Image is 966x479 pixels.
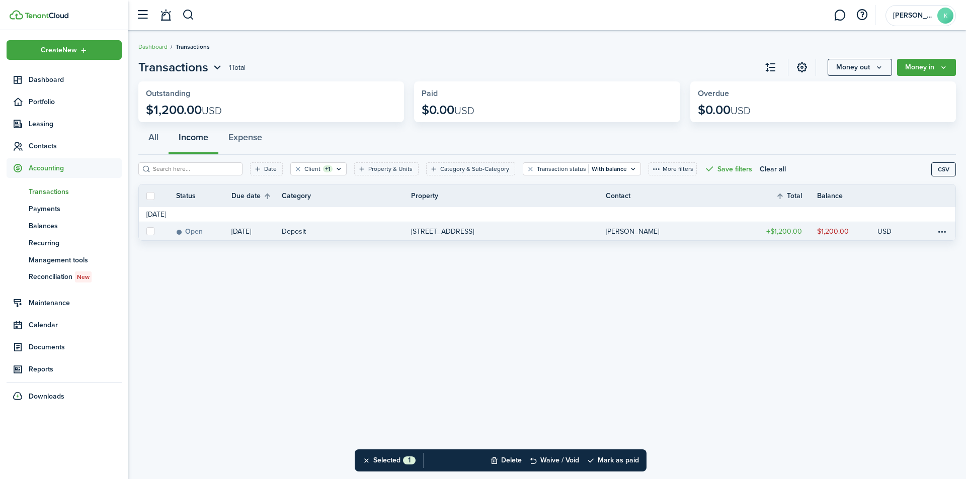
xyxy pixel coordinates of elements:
a: Management tools [7,251,122,268]
th: Contact [606,190,757,201]
a: Deposit [282,222,411,240]
span: Documents [29,342,122,352]
span: Dashboard [29,74,122,85]
span: Balances [29,221,122,231]
header-page-total: 1 Total [229,62,246,73]
a: USD [877,222,905,240]
th: Balance [817,190,877,201]
table-info-title: Deposit [282,226,306,237]
button: Transactions [138,58,224,76]
td: [DATE] [139,209,174,220]
th: Status [176,190,231,201]
button: All [138,125,169,155]
a: Notifications [156,3,175,28]
a: ReconciliationNew [7,268,122,285]
span: Leasing [29,119,122,129]
button: Open menu [7,40,122,60]
status: Open [176,228,203,236]
filter-tag-label: Client [304,164,320,173]
span: Create New [41,47,77,54]
a: [PERSON_NAME] [606,222,757,240]
span: 1 [403,456,416,464]
table-amount-title: $1,200.00 [766,226,802,237]
span: Transactions [176,42,210,51]
img: TenantCloud [10,10,23,20]
a: [DATE] [231,222,282,240]
span: Accounting [29,163,122,173]
filter-tag: Open filter [250,162,283,175]
a: Balances [7,217,122,234]
button: Clear all [760,162,786,175]
a: Open [176,222,231,240]
span: Transactions [138,58,208,76]
button: Open menu [897,59,956,76]
button: Money in [897,59,956,76]
widget-stats-title: Paid [422,89,672,98]
a: [STREET_ADDRESS] [411,222,605,240]
span: Payments [29,204,122,214]
button: Save filters [704,162,752,175]
table-amount-description: $1,200.00 [817,226,849,237]
p: USD [877,226,892,237]
avatar-text: K [937,8,953,24]
button: Clear filter [526,165,535,173]
a: Reports [7,359,122,379]
button: Mark as paid [587,449,639,471]
p: $0.00 [698,103,751,117]
widget-stats-title: Overdue [698,89,948,98]
filter-tag: Open filter [426,162,515,175]
filter-tag: Open filter [523,162,641,175]
a: Messaging [830,3,849,28]
span: USD [731,103,751,118]
button: Waive / Void [529,449,579,471]
button: Delete [490,449,522,471]
a: Payments [7,200,122,217]
span: Recurring [29,238,122,248]
span: Maintenance [29,298,122,308]
button: Open menu [828,59,892,76]
filter-tag-label: Property & Units [368,164,413,173]
table-profile-info-text: [PERSON_NAME] [606,228,659,236]
span: Reports [29,364,122,374]
span: Downloads [29,391,64,402]
span: USD [202,103,222,118]
filter-tag-label: Transaction status [537,164,586,173]
filter-tag-value: With balance [589,164,627,173]
button: Selected [362,449,416,471]
filter-tag: Open filter [354,162,419,175]
p: $0.00 [422,103,474,117]
filter-tag: Open filter [290,162,347,175]
button: Clear filter [294,165,302,173]
a: Dashboard [138,42,168,51]
filter-tag-counter: +1 [323,165,333,172]
button: Open resource center [853,7,870,24]
p: $1,200.00 [146,103,222,117]
span: Kathy [893,12,933,19]
a: $1,200.00 [757,222,817,240]
button: Search [182,7,195,24]
span: New [77,272,90,281]
button: CSV [931,162,956,176]
span: Reconciliation [29,271,122,282]
th: Property [411,190,605,201]
th: Sort [776,190,817,202]
p: [DATE] [231,226,251,237]
span: Transactions [29,186,122,197]
a: Transactions [7,183,122,200]
button: Open menu [138,58,224,76]
a: Recurring [7,234,122,251]
button: More filters [649,162,697,175]
th: Sort [231,190,282,202]
filter-tag-label: Category & Sub-Category [440,164,509,173]
input: Search here... [150,164,239,174]
span: Calendar [29,320,122,330]
button: Expense [218,125,272,155]
a: Dashboard [7,70,122,89]
p: [STREET_ADDRESS] [411,226,474,237]
img: TenantCloud [25,13,68,19]
span: USD [454,103,474,118]
span: Portfolio [29,97,122,107]
button: Open sidebar [133,6,152,25]
th: Category [282,190,411,201]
